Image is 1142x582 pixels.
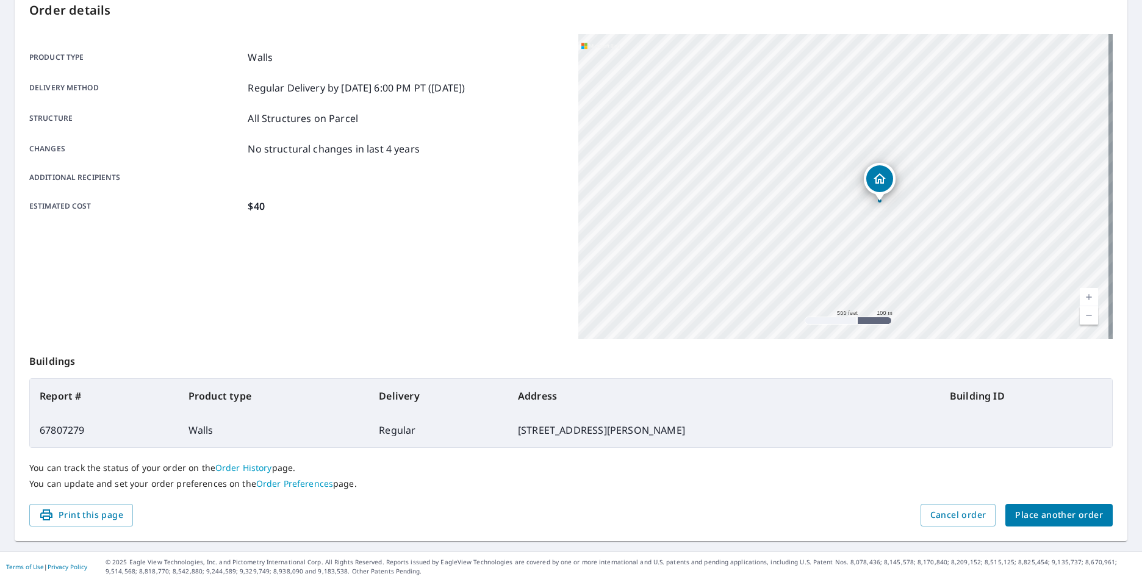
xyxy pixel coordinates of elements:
[940,379,1112,413] th: Building ID
[1015,508,1103,523] span: Place another order
[921,504,996,526] button: Cancel order
[29,50,243,65] p: Product type
[215,462,272,473] a: Order History
[369,413,508,447] td: Regular
[930,508,986,523] span: Cancel order
[29,1,1113,20] p: Order details
[248,81,465,95] p: Regular Delivery by [DATE] 6:00 PM PT ([DATE])
[29,339,1113,378] p: Buildings
[6,563,87,570] p: |
[179,413,370,447] td: Walls
[248,50,273,65] p: Walls
[179,379,370,413] th: Product type
[29,504,133,526] button: Print this page
[30,379,179,413] th: Report #
[248,142,420,156] p: No structural changes in last 4 years
[39,508,123,523] span: Print this page
[29,81,243,95] p: Delivery method
[1080,306,1098,325] a: Current Level 16, Zoom Out
[508,413,940,447] td: [STREET_ADDRESS][PERSON_NAME]
[248,199,264,214] p: $40
[29,199,243,214] p: Estimated cost
[864,163,896,201] div: Dropped pin, building 1, Residential property, 4502 Ridgeway Rd Omaha, NE 68134
[29,172,243,183] p: Additional recipients
[369,379,508,413] th: Delivery
[29,142,243,156] p: Changes
[30,413,179,447] td: 67807279
[29,111,243,126] p: Structure
[6,562,44,571] a: Terms of Use
[106,558,1136,576] p: © 2025 Eagle View Technologies, Inc. and Pictometry International Corp. All Rights Reserved. Repo...
[508,379,940,413] th: Address
[1080,288,1098,306] a: Current Level 16, Zoom In
[256,478,333,489] a: Order Preferences
[29,478,1113,489] p: You can update and set your order preferences on the page.
[248,111,358,126] p: All Structures on Parcel
[48,562,87,571] a: Privacy Policy
[29,462,1113,473] p: You can track the status of your order on the page.
[1005,504,1113,526] button: Place another order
